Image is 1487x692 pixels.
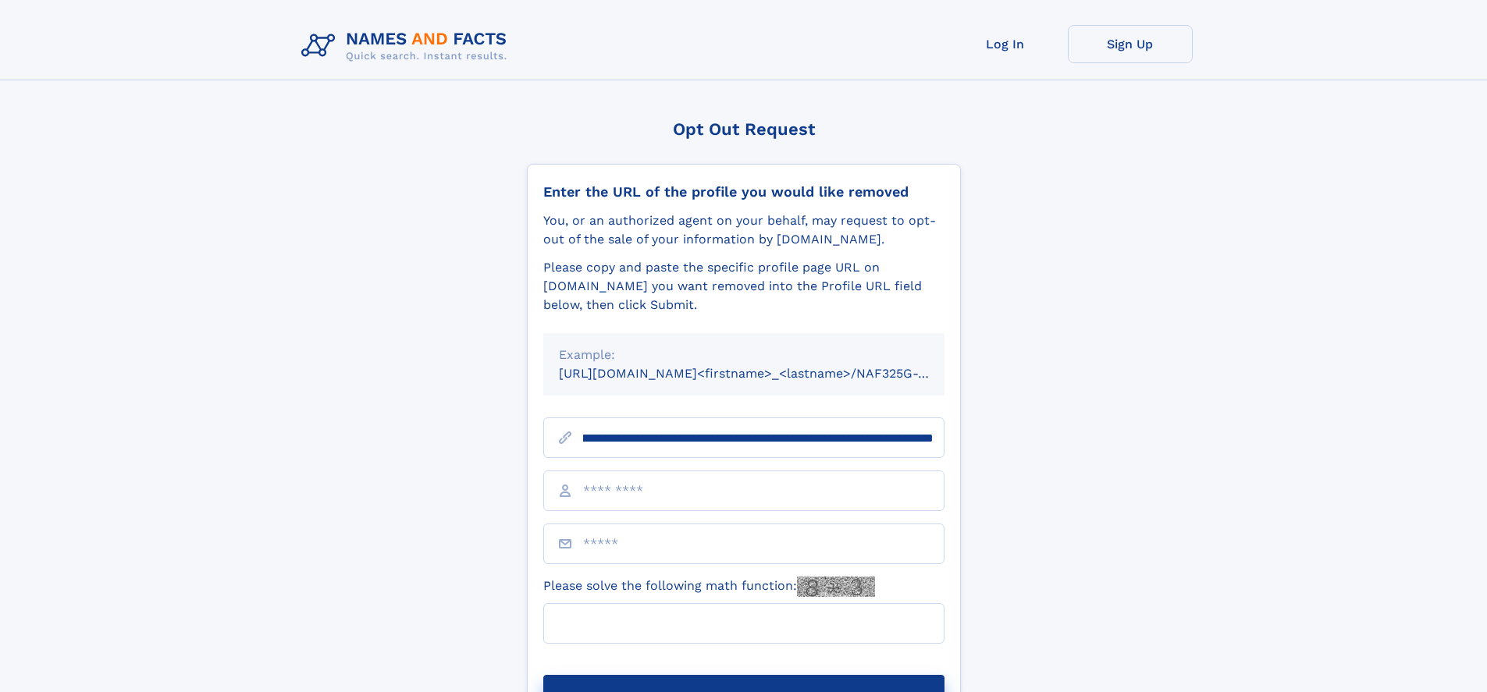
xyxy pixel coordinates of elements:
[295,25,520,67] img: Logo Names and Facts
[543,258,944,314] div: Please copy and paste the specific profile page URL on [DOMAIN_NAME] you want removed into the Pr...
[543,211,944,249] div: You, or an authorized agent on your behalf, may request to opt-out of the sale of your informatio...
[543,183,944,201] div: Enter the URL of the profile you would like removed
[1068,25,1193,63] a: Sign Up
[559,366,974,381] small: [URL][DOMAIN_NAME]<firstname>_<lastname>/NAF325G-xxxxxxxx
[527,119,961,139] div: Opt Out Request
[543,577,875,597] label: Please solve the following math function:
[943,25,1068,63] a: Log In
[559,346,929,364] div: Example:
